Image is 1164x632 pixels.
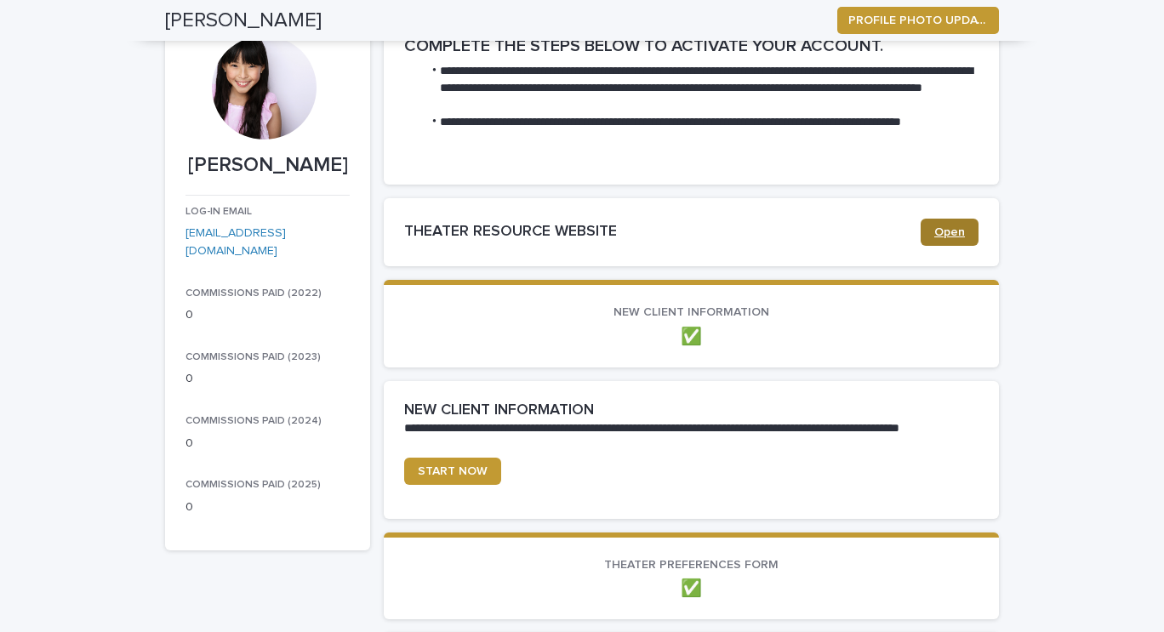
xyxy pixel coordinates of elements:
span: NEW CLIENT INFORMATION [613,306,769,318]
p: 0 [185,435,350,453]
button: PROFILE PHOTO UPDATE [837,7,999,34]
span: PROFILE PHOTO UPDATE [848,12,988,29]
h2: THEATER RESOURCE WEBSITE [404,223,921,242]
p: 0 [185,306,350,324]
a: Open [921,219,979,246]
p: [PERSON_NAME] [185,153,350,178]
p: ✅ [404,327,979,347]
span: THEATER PREFERENCES FORM [604,559,779,571]
span: COMMISSIONS PAID (2023) [185,352,321,362]
h2: COMPLETE THE STEPS BELOW TO ACTIVATE YOUR ACCOUNT. [404,36,979,56]
p: 0 [185,370,350,388]
h2: NEW CLIENT INFORMATION [404,401,594,420]
span: Open [934,226,965,238]
p: 0 [185,498,350,516]
h2: [PERSON_NAME] [165,9,322,33]
span: COMMISSIONS PAID (2022) [185,288,322,299]
a: [EMAIL_ADDRESS][DOMAIN_NAME] [185,227,286,257]
p: ✅ [404,578,979,599]
span: COMMISSIONS PAID (2024) [185,416,322,426]
span: START NOW [418,465,488,477]
a: START NOW [404,458,501,485]
span: LOG-IN EMAIL [185,207,252,217]
span: COMMISSIONS PAID (2025) [185,480,321,490]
